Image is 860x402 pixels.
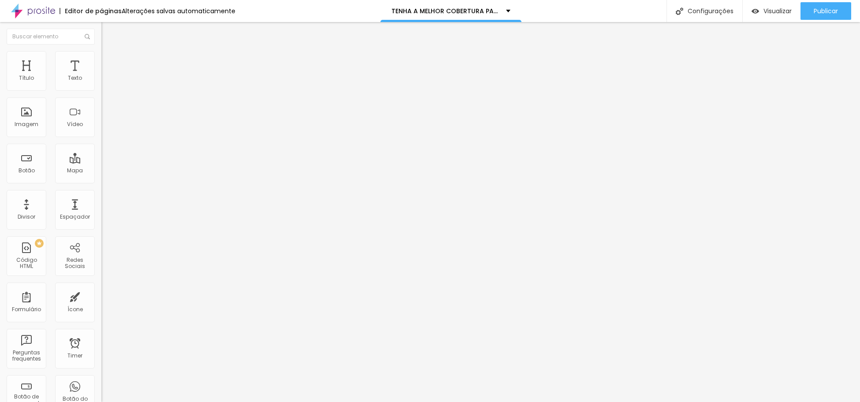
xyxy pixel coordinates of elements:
div: Espaçador [60,214,90,220]
div: Editor de páginas [60,8,122,14]
div: Timer [67,353,82,359]
div: Vídeo [67,121,83,127]
div: Imagem [15,121,38,127]
p: TENHA A MELHOR COBERTURA PARA SEU EVENTO [391,8,499,14]
div: Mapa [67,167,83,174]
span: Visualizar [763,7,792,15]
span: Publicar [814,7,838,15]
div: Divisor [18,214,35,220]
img: Icone [676,7,683,15]
button: Visualizar [743,2,800,20]
button: Publicar [800,2,851,20]
div: Alterações salvas automaticamente [122,8,235,14]
div: Texto [68,75,82,81]
img: Icone [85,34,90,39]
div: Perguntas frequentes [9,350,44,362]
div: Título [19,75,34,81]
div: Botão [19,167,35,174]
input: Buscar elemento [7,29,95,45]
div: Ícone [67,306,83,313]
div: Redes Sociais [57,257,92,270]
iframe: Editor [101,22,860,402]
img: view-1.svg [752,7,759,15]
div: Formulário [12,306,41,313]
div: Código HTML [9,257,44,270]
